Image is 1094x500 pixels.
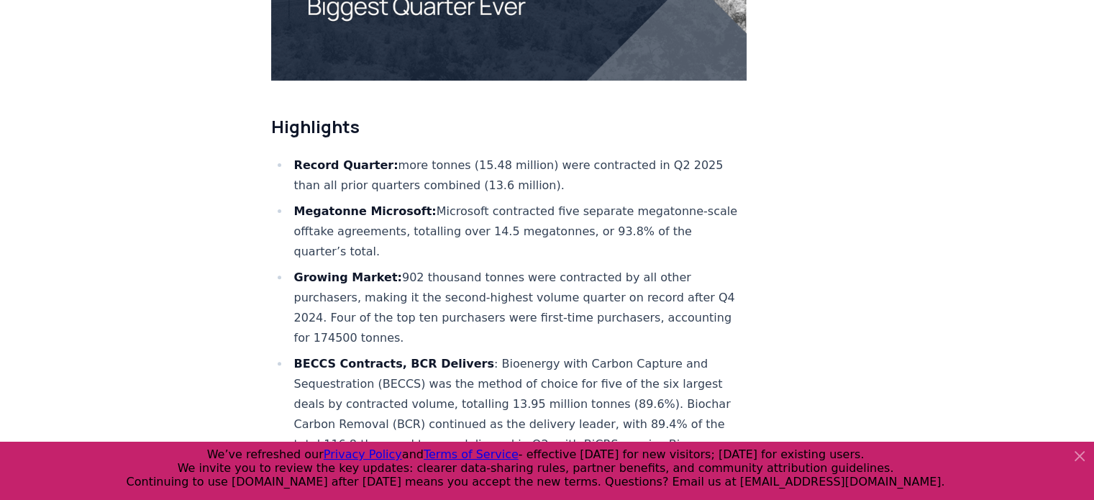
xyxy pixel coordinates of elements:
strong: BECCS Contracts, BCR Delivers [294,357,494,371]
strong: Record Quarter: [294,158,398,172]
li: more tonnes (15.48 million) were contracted in Q2 2025 than all prior quarters combined (13.6 mil... [290,155,747,196]
li: : Bioenergy with Carbon Capture and Sequestration (BECCS) was the method of choice for five of th... [290,354,747,495]
strong: Growing Market: [294,271,402,284]
strong: Megatonne Microsoft: [294,204,437,218]
h2: Highlights [271,115,747,138]
li: Microsoft contracted five separate megatonne-scale offtake agreements, totalling over 14.5 megato... [290,201,747,262]
li: 902 thousand tonnes were contracted by all other purchasers, making it the second-highest volume ... [290,268,747,348]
